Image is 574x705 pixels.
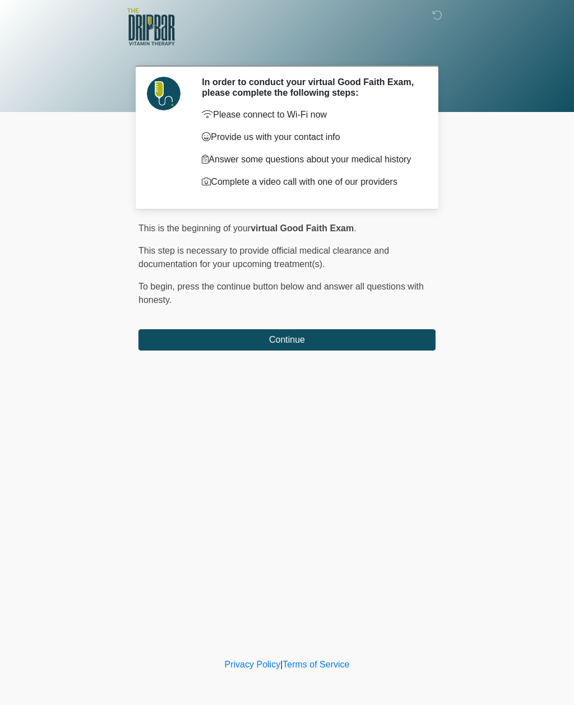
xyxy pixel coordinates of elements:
span: This is the beginning of your [138,223,251,233]
span: press the continue button below and answer all questions with honesty. [138,282,424,305]
p: Complete a video call with one of our providers [202,175,419,189]
a: Terms of Service [283,660,349,669]
a: Privacy Policy [225,660,281,669]
img: The DRIPBaR - Alamo Ranch SATX Logo [127,8,175,45]
img: Agent Avatar [147,77,180,110]
strong: virtual Good Faith Exam [251,223,354,233]
p: Answer some questions about your medical history [202,153,419,166]
h2: In order to conduct your virtual Good Faith Exam, please complete the following steps: [202,77,419,98]
span: . [354,223,356,233]
button: Continue [138,329,436,351]
span: This step is necessary to provide official medical clearance and documentation for your upcoming ... [138,246,389,269]
span: To begin, [138,282,177,291]
a: | [280,660,283,669]
p: Please connect to Wi-Fi now [202,108,419,122]
p: Provide us with your contact info [202,130,419,144]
